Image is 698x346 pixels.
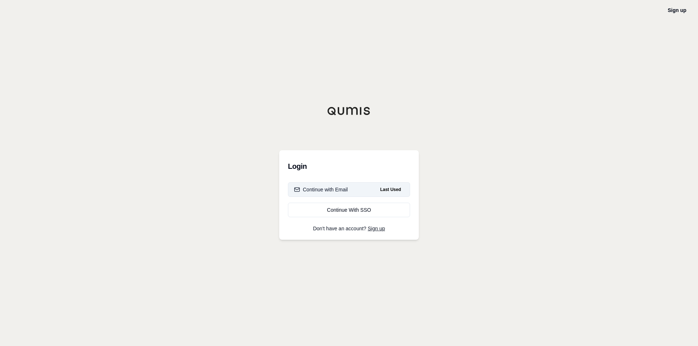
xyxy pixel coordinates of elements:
[668,7,686,13] a: Sign up
[288,182,410,197] button: Continue with EmailLast Used
[288,203,410,217] a: Continue With SSO
[288,159,410,174] h3: Login
[294,206,404,214] div: Continue With SSO
[368,226,385,231] a: Sign up
[377,185,404,194] span: Last Used
[288,226,410,231] p: Don't have an account?
[327,107,371,115] img: Qumis
[294,186,348,193] div: Continue with Email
